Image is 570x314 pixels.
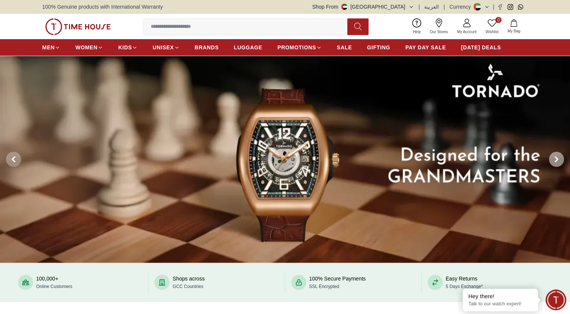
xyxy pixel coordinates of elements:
div: Currency [449,3,474,11]
span: 100% Genuine products with International Warranty [42,3,163,11]
div: 100% Secure Payments [309,275,366,290]
div: Chat Widget [546,290,566,310]
span: Online Customers [36,284,72,289]
span: Wishlist [483,29,501,35]
button: Shop From[GEOGRAPHIC_DATA] [312,3,414,11]
a: [DATE] DEALS [461,41,501,54]
span: [DATE] DEALS [461,44,501,51]
span: | [419,3,420,11]
span: GCC Countries [173,284,203,289]
div: Easy Returns [446,275,483,290]
a: Instagram [507,4,513,10]
a: UNISEX [153,41,179,54]
a: KIDS [118,41,138,54]
span: LUGGAGE [234,44,263,51]
span: PAY DAY SALE [405,44,446,51]
div: 100,000+ [36,275,72,290]
span: | [493,3,494,11]
a: Whatsapp [518,4,523,10]
button: العربية [424,3,439,11]
span: 0 [495,17,501,23]
a: WOMEN [75,41,103,54]
span: WOMEN [75,44,98,51]
span: Our Stores [427,29,451,35]
a: Help [408,17,425,36]
a: Our Stores [425,17,452,36]
a: PROMOTIONS [277,41,322,54]
a: BRANDS [195,41,219,54]
a: Facebook [497,4,503,10]
a: GIFTING [367,41,390,54]
img: United Arab Emirates [341,4,347,10]
span: 5 Days Exchange* [446,284,483,289]
div: Shops across [173,275,205,290]
span: MEN [42,44,55,51]
span: My Bag [504,28,523,34]
span: KIDS [118,44,132,51]
a: SALE [337,41,352,54]
div: Hey there! [468,293,532,300]
a: LUGGAGE [234,41,263,54]
a: PAY DAY SALE [405,41,446,54]
button: My Bag [503,18,525,35]
span: SALE [337,44,352,51]
span: My Account [454,29,480,35]
span: | [443,3,445,11]
span: BRANDS [195,44,219,51]
span: PROMOTIONS [277,44,316,51]
a: 0Wishlist [481,17,503,36]
span: GIFTING [367,44,390,51]
span: SSL Encrypted [309,284,339,289]
span: Help [410,29,424,35]
p: Talk to our watch expert! [468,301,532,307]
span: UNISEX [153,44,174,51]
a: MEN [42,41,60,54]
img: ... [45,18,111,35]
